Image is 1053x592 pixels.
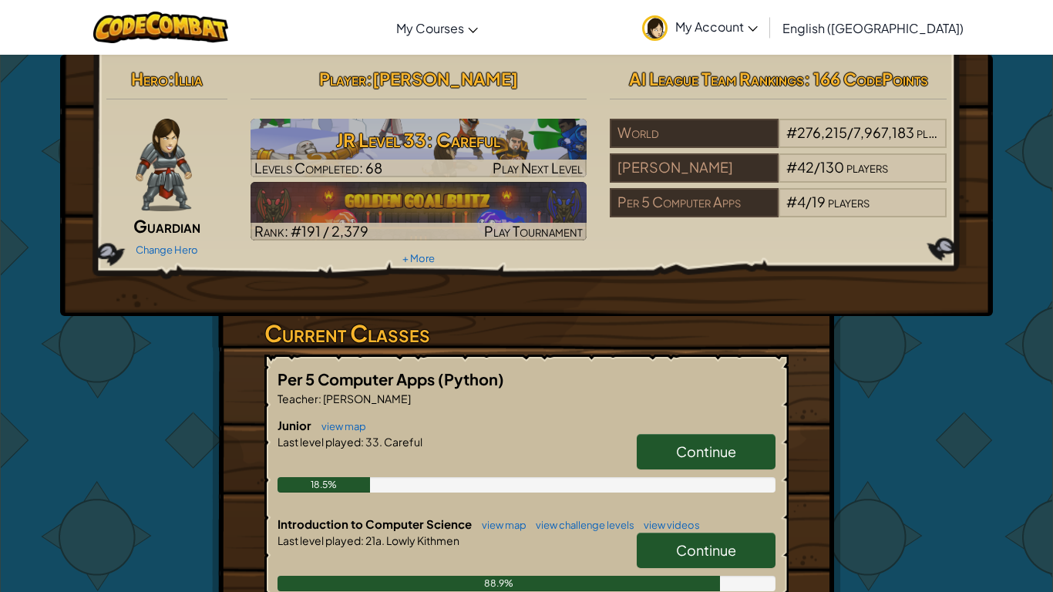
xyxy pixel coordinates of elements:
img: JR Level 33: Careful [251,119,587,177]
span: players [828,193,870,210]
span: Teacher [278,392,318,405]
span: Play Tournament [484,222,583,240]
span: : [318,392,321,405]
span: # [786,193,797,210]
span: / [847,123,853,141]
span: : [366,68,372,89]
img: guardian-pose.png [136,119,192,211]
span: # [786,158,797,176]
span: English ([GEOGRAPHIC_DATA]) [782,20,964,36]
span: Illia [174,68,203,89]
span: players [846,158,888,176]
a: [PERSON_NAME]#42/130players [610,168,947,186]
span: Rank: #191 / 2,379 [254,222,368,240]
span: 4 [797,193,806,210]
span: [PERSON_NAME] [321,392,411,405]
span: 19 [812,193,826,210]
a: My Courses [389,7,486,49]
span: : [361,435,364,449]
span: Player [319,68,366,89]
h3: Current Classes [264,316,789,351]
div: 18.5% [278,477,370,493]
a: Rank: #191 / 2,379Play Tournament [251,182,587,240]
a: World#276,215/7,967,183players [610,133,947,151]
div: [PERSON_NAME] [610,153,778,183]
span: Last level played [278,435,361,449]
span: 130 [820,158,844,176]
a: + More [402,252,435,264]
span: Continue [676,442,736,460]
span: Levels Completed: 68 [254,159,382,177]
a: view map [314,420,366,432]
span: : [168,68,174,89]
span: [PERSON_NAME] [372,68,518,89]
span: My Account [675,18,758,35]
span: Per 5 Computer Apps [278,369,438,388]
span: My Courses [396,20,464,36]
a: view map [474,519,526,531]
img: CodeCombat logo [93,12,228,43]
span: Hero [131,68,168,89]
span: / [814,158,820,176]
a: view videos [636,519,700,531]
a: English ([GEOGRAPHIC_DATA]) [775,7,971,49]
img: avatar [642,15,668,41]
span: 7,967,183 [853,123,914,141]
div: 88.9% [278,576,720,591]
span: (Python) [438,369,504,388]
span: : 166 CodePoints [804,68,928,89]
span: players [917,123,958,141]
span: Introduction to Computer Science [278,516,474,531]
span: Guardian [133,215,200,237]
span: : [361,533,364,547]
span: / [806,193,812,210]
a: Play Next Level [251,119,587,177]
span: 33. [364,435,382,449]
a: Change Hero [136,244,198,256]
img: Golden Goal [251,182,587,240]
span: 21a. [364,533,385,547]
span: 276,215 [797,123,847,141]
span: # [786,123,797,141]
h3: JR Level 33: Careful [251,123,587,157]
span: Junior [278,418,314,432]
span: Play Next Level [493,159,583,177]
a: view challenge levels [528,519,634,531]
span: 42 [797,158,814,176]
span: AI League Team Rankings [629,68,804,89]
a: My Account [634,3,765,52]
div: World [610,119,778,148]
span: Careful [382,435,422,449]
span: Continue [676,541,736,559]
div: Per 5 Computer Apps [610,188,778,217]
a: Per 5 Computer Apps#4/19players [610,203,947,220]
span: Last level played [278,533,361,547]
span: Lowly Kithmen [385,533,459,547]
